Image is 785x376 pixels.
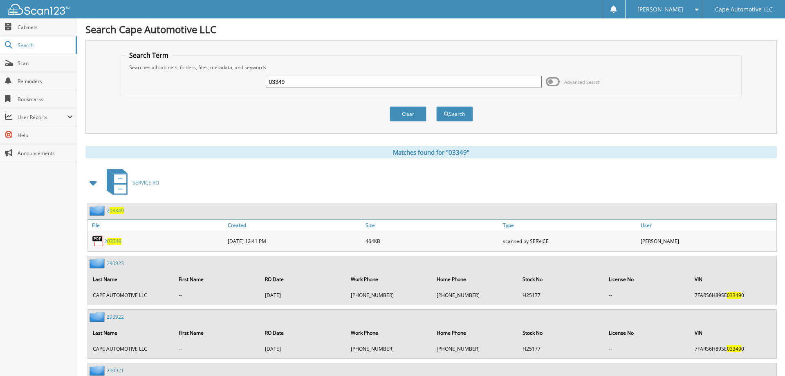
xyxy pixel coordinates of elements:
td: CAPE AUTOMOTIVE LLC [89,288,174,302]
span: SERVICE RO [132,179,159,186]
td: H25177 [518,342,603,356]
span: Announcements [18,150,73,157]
td: -- [605,288,690,302]
div: [DATE] 12:41 PM [226,233,363,249]
button: Search [436,106,473,122]
td: [PHONE_NUMBER] [433,342,518,356]
th: License No [605,324,690,341]
img: folder2.png [90,365,107,376]
span: Bookmarks [18,96,73,103]
span: 03349 [110,207,124,214]
div: scanned by SERVICE [501,233,639,249]
div: Matches found for "03349" [85,146,777,158]
span: User Reports [18,114,67,121]
td: -- [175,288,260,302]
a: Size [363,220,501,231]
img: folder2.png [90,312,107,322]
legend: Search Term [125,51,173,60]
img: scan123-logo-white.svg [8,4,70,15]
a: SERVICE RO [102,167,159,199]
td: [PHONE_NUMBER] [433,288,518,302]
td: [PHONE_NUMBER] [347,288,432,302]
div: [PERSON_NAME] [639,233,776,249]
span: Help [18,132,73,139]
span: 03349 [727,292,741,299]
td: [PHONE_NUMBER] [347,342,432,356]
a: 203349 [104,238,121,245]
div: Searches all cabinets, folders, files, metadata, and keywords [125,64,738,71]
h1: Search Cape Automotive LLC [85,23,777,36]
a: File [88,220,226,231]
th: RO Date [261,271,346,288]
th: VIN [691,324,776,341]
th: Work Phone [347,271,432,288]
a: 290922 [107,313,124,320]
td: 7FARS6H89SE 0 [691,342,776,356]
iframe: Chat Widget [744,337,785,376]
span: Reminders [18,78,73,85]
a: User [639,220,776,231]
a: 203349 [107,207,124,214]
span: Cape Automotive LLC [715,7,773,12]
img: PDF.png [92,235,104,247]
span: Cabinets [18,24,73,31]
button: Clear [390,106,426,122]
span: 03349 [107,238,121,245]
span: [PERSON_NAME] [637,7,683,12]
img: folder2.png [90,205,107,216]
th: RO Date [261,324,346,341]
td: -- [175,342,260,356]
div: 464KB [363,233,501,249]
span: Advanced Search [564,79,601,85]
td: [DATE] [261,288,346,302]
span: Scan [18,60,73,67]
th: Work Phone [347,324,432,341]
span: 03349 [727,345,741,352]
a: 290921 [107,367,124,374]
th: Last Name [89,324,174,341]
th: Last Name [89,271,174,288]
th: Stock No [518,324,603,341]
span: Search [18,42,72,49]
th: First Name [175,271,260,288]
th: Stock No [518,271,603,288]
th: Home Phone [433,324,518,341]
img: folder2.png [90,258,107,268]
a: Type [501,220,639,231]
th: License No [605,271,690,288]
a: 290923 [107,260,124,267]
td: -- [605,342,690,356]
td: [DATE] [261,342,346,356]
a: Created [226,220,363,231]
th: Home Phone [433,271,518,288]
th: First Name [175,324,260,341]
td: 7FARS6H89SE 0 [691,288,776,302]
th: VIN [691,271,776,288]
td: CAPE AUTOMOTIVE LLC [89,342,174,356]
td: H25177 [518,288,603,302]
